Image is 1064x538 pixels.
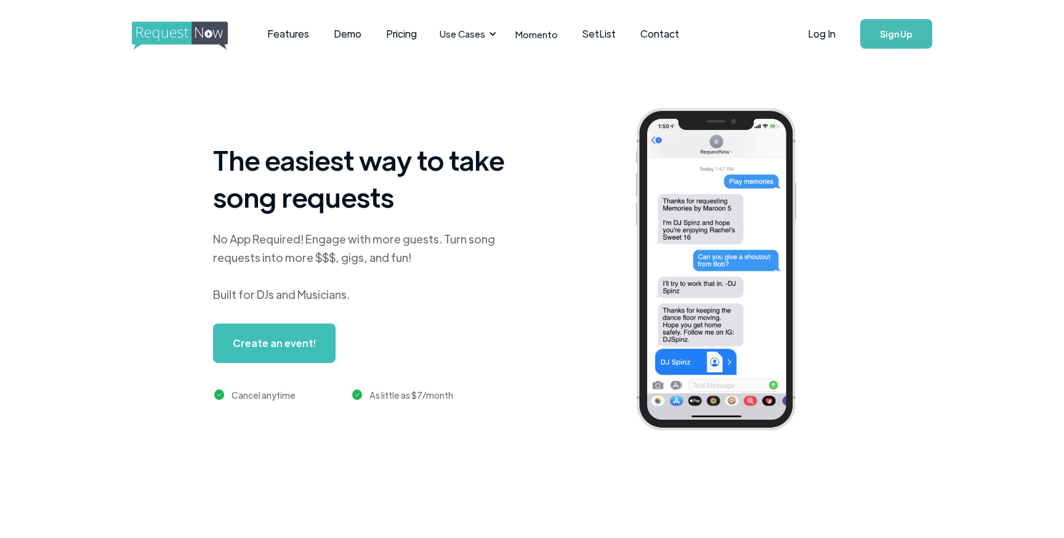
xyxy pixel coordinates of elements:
[214,389,225,400] img: green checkmark
[132,22,251,50] img: requestnow logo
[503,16,570,52] a: Momento
[796,12,848,55] a: Log In
[628,15,691,53] a: Contact
[352,389,363,400] img: green checkmark
[374,15,429,53] a: Pricing
[860,19,932,49] a: Sign Up
[132,22,224,46] a: home
[369,388,453,402] div: As little as $7/month
[213,230,521,304] div: No App Required! Engage with more guests. Turn song requests into more $$$, gigs, and fun! Built ...
[213,141,521,215] h1: The easiest way to take song requests
[321,15,374,53] a: Demo
[440,27,485,41] div: Use Cases
[621,100,829,443] img: iphone screenshot
[232,388,296,402] div: Cancel anytime
[570,15,628,53] a: SetList
[432,15,500,53] div: Use Cases
[213,324,336,363] a: Create an event!
[255,15,321,53] a: Features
